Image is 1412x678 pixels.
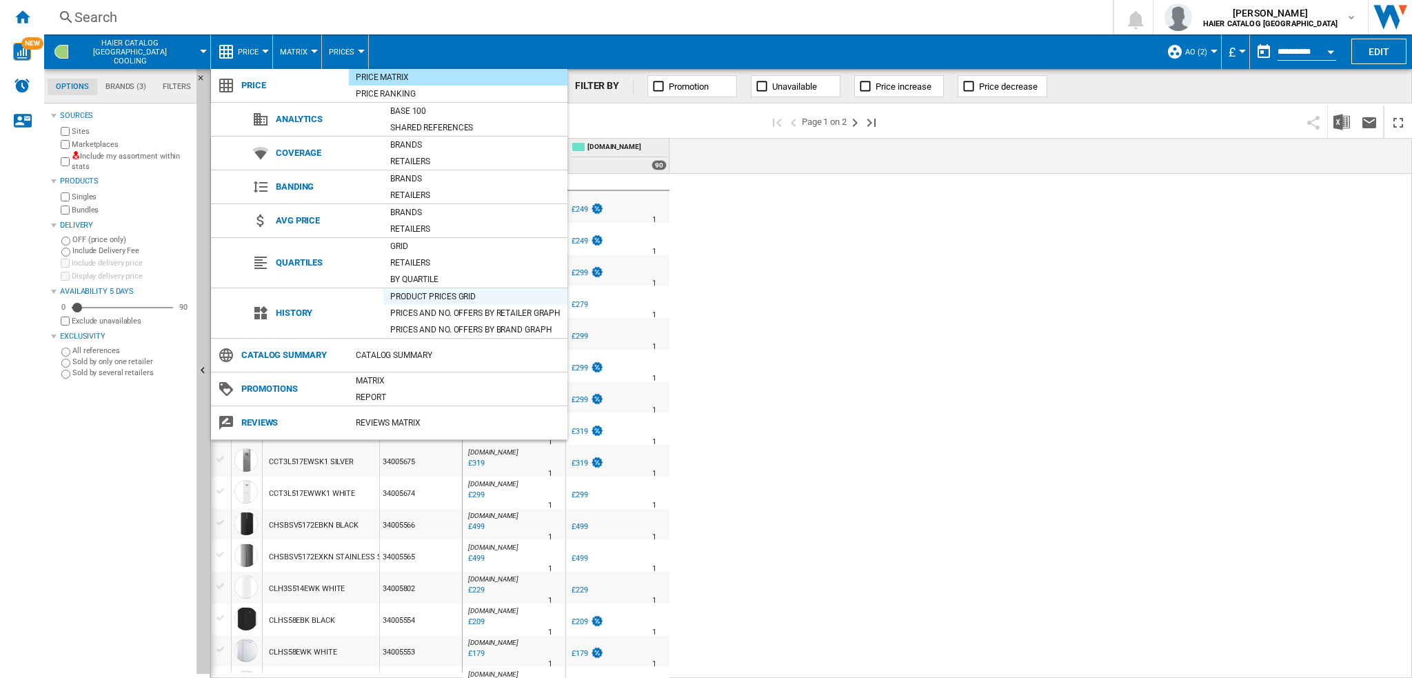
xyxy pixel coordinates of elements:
[383,290,567,303] div: Product prices grid
[383,104,567,118] div: Base 100
[269,253,383,272] span: Quartiles
[383,272,567,286] div: By quartile
[383,222,567,236] div: Retailers
[234,413,349,432] span: Reviews
[383,121,567,134] div: Shared references
[383,206,567,219] div: Brands
[383,188,567,202] div: Retailers
[383,323,567,337] div: Prices and No. offers by brand graph
[269,211,383,230] span: Avg price
[269,177,383,197] span: Banding
[383,256,567,270] div: Retailers
[349,87,567,101] div: Price Ranking
[349,70,567,84] div: Price Matrix
[234,379,349,399] span: Promotions
[349,374,567,388] div: Matrix
[234,76,349,95] span: Price
[383,306,567,320] div: Prices and No. offers by retailer graph
[349,416,567,430] div: REVIEWS Matrix
[269,110,383,129] span: Analytics
[383,239,567,253] div: Grid
[383,138,567,152] div: Brands
[383,172,567,186] div: Brands
[349,348,567,362] div: Catalog Summary
[349,390,567,404] div: Report
[269,143,383,163] span: Coverage
[383,154,567,168] div: Retailers
[269,303,383,323] span: History
[234,346,349,365] span: Catalog Summary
